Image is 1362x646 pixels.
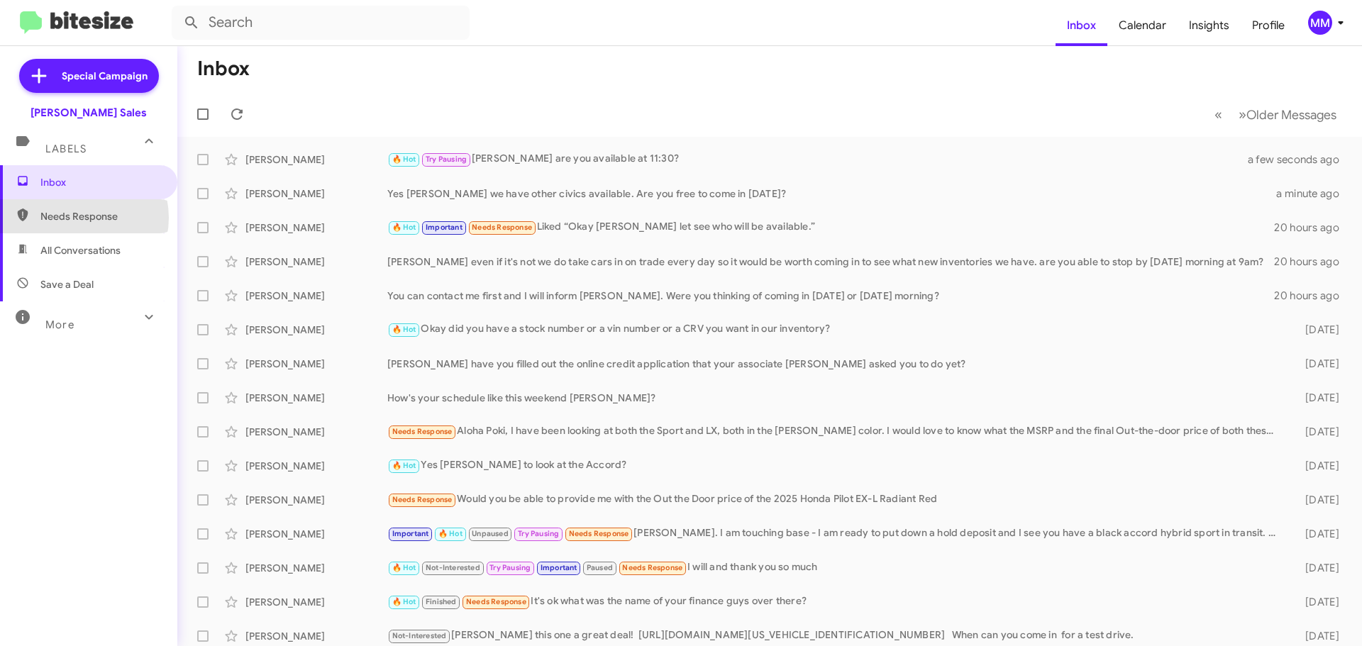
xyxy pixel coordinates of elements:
[387,559,1283,576] div: I will and thank you so much
[40,277,94,291] span: Save a Deal
[387,151,1266,167] div: [PERSON_NAME] are you available at 11:30?
[541,563,577,572] span: Important
[569,529,629,538] span: Needs Response
[1230,100,1345,129] button: Next
[245,357,387,371] div: [PERSON_NAME]
[1056,5,1107,46] a: Inbox
[172,6,470,40] input: Search
[45,143,87,155] span: Labels
[587,563,613,572] span: Paused
[1214,106,1222,123] span: «
[245,186,387,201] div: [PERSON_NAME]
[387,525,1283,542] div: [PERSON_NAME]. I am touching base - I am ready to put down a hold deposit and I see you have a bl...
[387,457,1283,474] div: Yes [PERSON_NAME] to look at the Accord?
[1283,493,1351,507] div: [DATE]
[1274,255,1351,269] div: 20 hours ago
[1283,629,1351,643] div: [DATE]
[1296,11,1346,35] button: MM
[472,529,509,538] span: Unpaused
[1178,5,1241,46] a: Insights
[472,223,532,232] span: Needs Response
[45,318,74,331] span: More
[245,527,387,541] div: [PERSON_NAME]
[1308,11,1332,35] div: MM
[387,357,1283,371] div: [PERSON_NAME] have you filled out the online credit application that your associate [PERSON_NAME]...
[392,631,447,640] span: Not-Interested
[1206,100,1231,129] button: Previous
[387,321,1283,338] div: Okay did you have a stock number or a vin number or a CRV you want in our inventory?
[392,155,416,164] span: 🔥 Hot
[392,563,416,572] span: 🔥 Hot
[245,391,387,405] div: [PERSON_NAME]
[1246,107,1336,123] span: Older Messages
[62,69,148,83] span: Special Campaign
[245,425,387,439] div: [PERSON_NAME]
[1283,561,1351,575] div: [DATE]
[392,223,416,232] span: 🔥 Hot
[1274,221,1351,235] div: 20 hours ago
[245,561,387,575] div: [PERSON_NAME]
[19,59,159,93] a: Special Campaign
[1241,5,1296,46] a: Profile
[245,289,387,303] div: [PERSON_NAME]
[197,57,250,80] h1: Inbox
[622,563,682,572] span: Needs Response
[387,219,1274,235] div: Liked “Okay [PERSON_NAME] let see who will be available.”
[387,594,1283,610] div: It's ok what was the name of your finance guys over there?
[426,223,463,232] span: Important
[1207,100,1345,129] nav: Page navigation example
[1283,357,1351,371] div: [DATE]
[466,597,526,606] span: Needs Response
[387,423,1283,440] div: Aloha Poki, I have been looking at both the Sport and LX, both in the [PERSON_NAME] color. I woul...
[1283,459,1351,473] div: [DATE]
[438,529,463,538] span: 🔥 Hot
[1283,391,1351,405] div: [DATE]
[245,595,387,609] div: [PERSON_NAME]
[426,563,480,572] span: Not-Interested
[40,175,161,189] span: Inbox
[518,529,559,538] span: Try Pausing
[387,255,1274,269] div: [PERSON_NAME] even if it's not we do take cars in on trade every day so it would be worth coming ...
[40,243,121,257] span: All Conversations
[426,597,457,606] span: Finished
[31,106,147,120] div: [PERSON_NAME] Sales
[387,628,1283,644] div: [PERSON_NAME] this one a great deal! [URL][DOMAIN_NAME][US_VEHICLE_IDENTIFICATION_NUMBER] When ca...
[245,459,387,473] div: [PERSON_NAME]
[426,155,467,164] span: Try Pausing
[245,629,387,643] div: [PERSON_NAME]
[1283,527,1351,541] div: [DATE]
[1239,106,1246,123] span: »
[392,427,453,436] span: Needs Response
[245,323,387,337] div: [PERSON_NAME]
[1283,323,1351,337] div: [DATE]
[245,493,387,507] div: [PERSON_NAME]
[1274,289,1351,303] div: 20 hours ago
[40,209,161,223] span: Needs Response
[1283,595,1351,609] div: [DATE]
[387,391,1283,405] div: How's your schedule like this weekend [PERSON_NAME]?
[245,221,387,235] div: [PERSON_NAME]
[392,495,453,504] span: Needs Response
[392,597,416,606] span: 🔥 Hot
[1107,5,1178,46] a: Calendar
[489,563,531,572] span: Try Pausing
[245,152,387,167] div: [PERSON_NAME]
[1266,152,1351,167] div: a few seconds ago
[387,491,1283,508] div: Would you be able to provide me with the Out the Door price of the 2025 Honda Pilot EX-L Radiant Red
[245,255,387,269] div: [PERSON_NAME]
[392,461,416,470] span: 🔥 Hot
[387,186,1276,201] div: Yes [PERSON_NAME] we have other civics available. Are you free to come in [DATE]?
[392,325,416,334] span: 🔥 Hot
[1283,425,1351,439] div: [DATE]
[387,289,1274,303] div: You can contact me first and I will inform [PERSON_NAME]. Were you thinking of coming in [DATE] o...
[1276,186,1351,201] div: a minute ago
[392,529,429,538] span: Important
